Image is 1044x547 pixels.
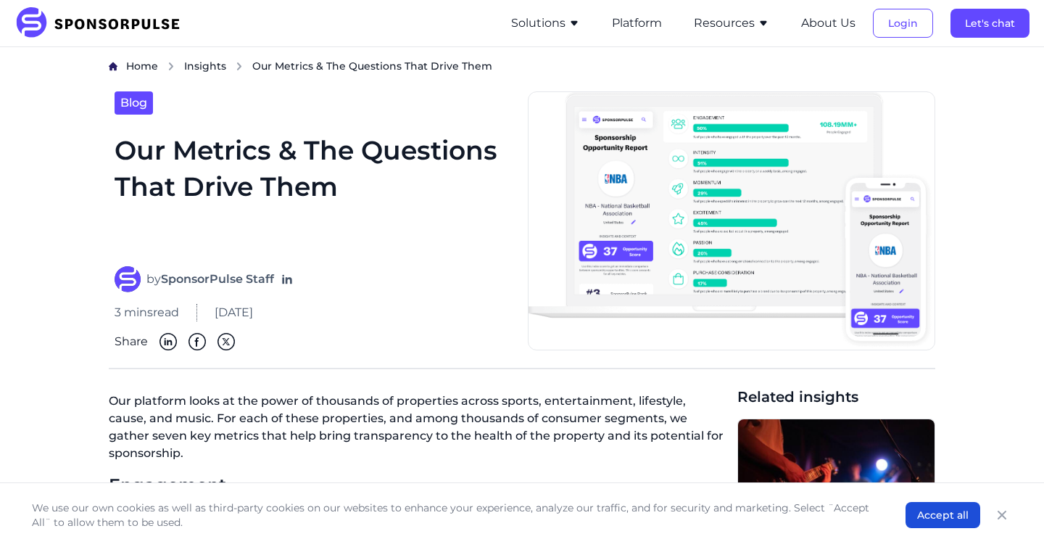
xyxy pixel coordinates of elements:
[167,62,175,71] img: chevron right
[737,387,935,407] span: Related insights
[217,333,235,350] img: Twitter
[115,304,179,321] span: 3 mins read
[511,15,580,32] button: Solutions
[184,59,226,73] span: Insights
[950,9,1029,38] button: Let's chat
[971,477,1044,547] iframe: Chat Widget
[612,17,662,30] a: Platform
[612,15,662,32] button: Platform
[161,272,274,286] strong: SponsorPulse Staff
[801,15,855,32] button: About Us
[235,62,244,71] img: chevron right
[801,17,855,30] a: About Us
[280,272,294,287] a: Follow on LinkedIn
[159,333,177,350] img: Linkedin
[252,59,492,73] span: Our Metrics & The Questions That Drive Them
[115,132,510,249] h1: Our Metrics & The Questions That Drive Them
[109,62,117,71] img: Home
[126,59,158,74] a: Home
[32,501,877,530] p: We use our own cookies as well as third-party cookies on our websites to enhance your experience,...
[126,59,158,73] span: Home
[873,17,933,30] a: Login
[109,387,726,474] p: Our platform looks at the power of thousands of properties across sports, entertainment, lifestyl...
[109,474,726,496] h3: Engagement
[906,502,980,528] button: Accept all
[873,9,933,38] button: Login
[184,59,226,74] a: Insights
[146,271,274,288] span: by
[188,333,206,350] img: Facebook
[215,304,253,321] span: [DATE]
[115,333,148,350] span: Share
[115,91,153,115] a: Blog
[950,17,1029,30] a: Let's chat
[14,7,191,39] img: SponsorPulse
[115,266,141,292] img: SponsorPulse Staff
[694,15,769,32] button: Resources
